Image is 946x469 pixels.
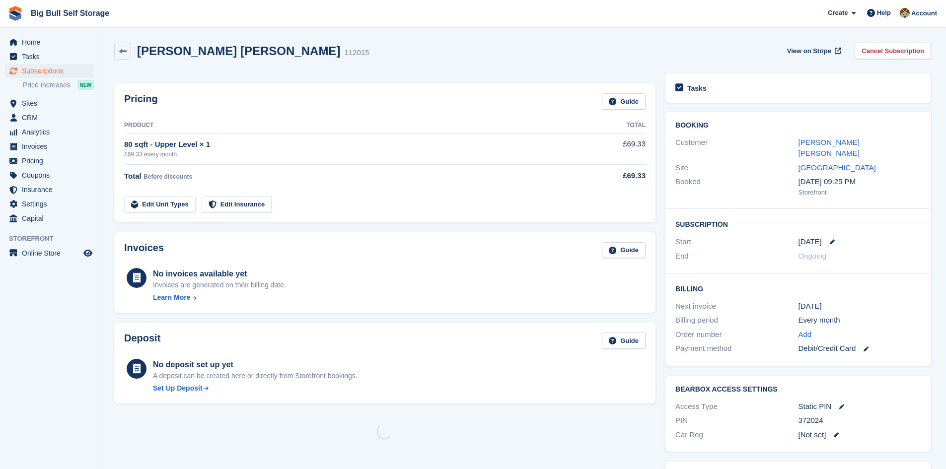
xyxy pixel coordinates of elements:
time: 2025-10-08 00:00:00 UTC [799,236,822,248]
span: Coupons [22,168,81,182]
div: Learn More [153,292,190,303]
span: CRM [22,111,81,125]
div: 112015 [344,47,369,59]
div: 372024 [799,415,921,426]
span: Storefront [9,234,99,244]
a: menu [5,35,94,49]
div: Debit/Credit Card [799,343,921,354]
div: [DATE] [799,301,921,312]
div: Start [675,236,798,248]
p: A deposit can be created here or directly from Storefront bookings. [153,371,358,381]
a: Set Up Deposit [153,383,358,394]
img: Mike Llewellen Palmer [900,8,910,18]
div: [DATE] 09:25 PM [799,176,921,188]
span: Pricing [22,154,81,168]
a: [PERSON_NAME] [PERSON_NAME] [799,138,860,158]
div: Order number [675,329,798,340]
a: Price increases NEW [23,79,94,90]
span: Total [124,172,142,180]
span: Settings [22,197,81,211]
a: [GEOGRAPHIC_DATA] [799,163,876,172]
div: Next invoice [675,301,798,312]
a: Learn More [153,292,286,303]
h2: Pricing [124,93,158,110]
div: Booked [675,176,798,197]
div: Site [675,162,798,174]
div: Billing period [675,315,798,326]
div: Storefront [799,188,921,198]
a: menu [5,111,94,125]
span: Invoices [22,139,81,153]
span: Tasks [22,50,81,64]
a: Edit Unit Types [124,196,196,212]
div: [Not set] [799,429,921,441]
a: menu [5,96,94,110]
a: Guide [602,333,646,349]
div: Customer [675,137,798,159]
span: Ongoing [799,252,827,260]
div: £69.33 [576,170,646,182]
div: NEW [77,80,94,90]
div: End [675,251,798,262]
h2: Deposit [124,333,160,349]
h2: Subscription [675,219,921,229]
h2: Invoices [124,242,164,259]
span: Home [22,35,81,49]
span: Before discounts [144,173,192,180]
a: Guide [602,242,646,259]
div: Access Type [675,401,798,412]
a: View on Stripe [783,43,843,59]
span: Sites [22,96,81,110]
a: menu [5,211,94,225]
div: Set Up Deposit [153,383,203,394]
a: menu [5,154,94,168]
a: Cancel Subscription [855,43,931,59]
div: Invoices are generated on their billing date. [153,280,286,290]
h2: Tasks [687,84,707,93]
a: menu [5,125,94,139]
th: Product [124,118,576,134]
a: menu [5,50,94,64]
div: PIN [675,415,798,426]
h2: BearBox Access Settings [675,386,921,394]
a: menu [5,139,94,153]
a: menu [5,197,94,211]
span: Insurance [22,183,81,197]
a: Preview store [82,247,94,259]
span: Account [911,8,937,18]
a: Edit Insurance [202,196,272,212]
img: stora-icon-8386f47178a22dfd0bd8f6a31ec36ba5ce8667c1dd55bd0f319d3a0aa187defe.svg [8,6,23,21]
span: Help [877,8,891,18]
span: View on Stripe [787,46,831,56]
h2: Billing [675,283,921,293]
a: Big Bull Self Storage [27,5,113,21]
h2: [PERSON_NAME] [PERSON_NAME] [137,44,340,58]
div: Static PIN [799,401,921,412]
h2: Booking [675,122,921,130]
div: £69.33 every month [124,150,576,159]
a: Add [799,329,812,340]
div: No deposit set up yet [153,359,358,371]
span: Create [828,8,848,18]
a: Guide [602,93,646,110]
a: menu [5,183,94,197]
a: menu [5,246,94,260]
span: Analytics [22,125,81,139]
span: Online Store [22,246,81,260]
td: £69.33 [576,133,646,164]
div: Car Reg [675,429,798,441]
a: menu [5,64,94,78]
span: Price increases [23,80,71,90]
div: Every month [799,315,921,326]
span: Capital [22,211,81,225]
div: 80 sqft - Upper Level × 1 [124,139,576,150]
div: No invoices available yet [153,268,286,280]
div: Payment method [675,343,798,354]
a: menu [5,168,94,182]
span: Subscriptions [22,64,81,78]
th: Total [576,118,646,134]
